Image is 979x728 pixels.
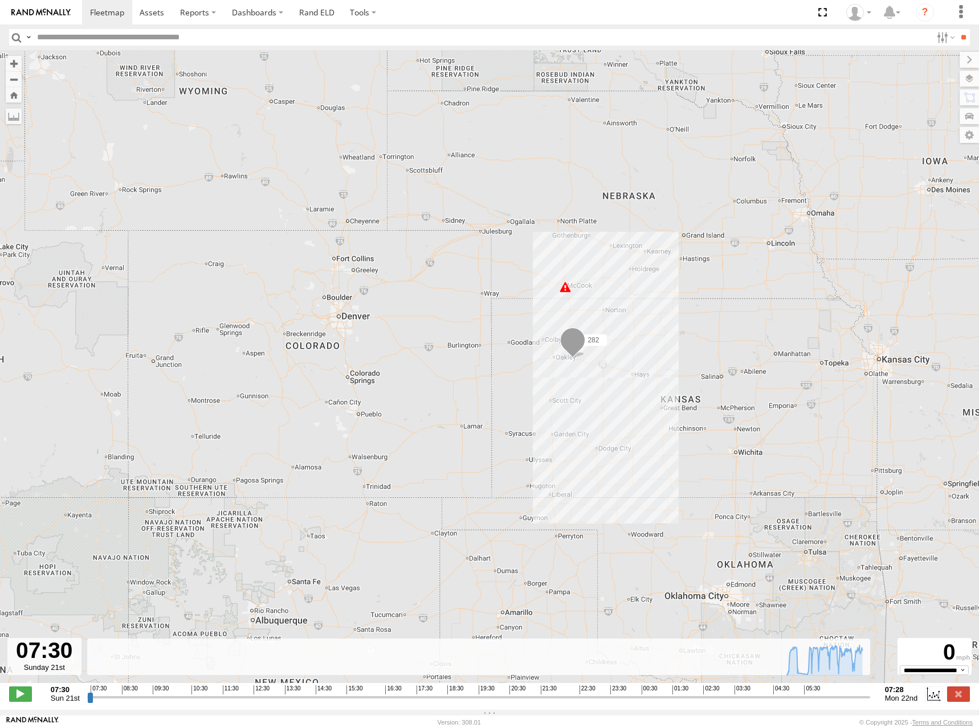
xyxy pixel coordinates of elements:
span: 10:30 [191,685,207,694]
span: 15:30 [346,685,362,694]
a: Visit our Website [6,717,59,728]
span: 13:30 [285,685,301,694]
span: 14:30 [316,685,332,694]
span: 18:30 [447,685,463,694]
button: Zoom Home [6,87,22,103]
label: Close [947,686,970,701]
span: 02:30 [703,685,719,694]
a: Terms and Conditions [912,719,973,726]
span: 20:30 [509,685,525,694]
div: Version: 308.01 [438,719,481,726]
span: 16:30 [385,685,401,694]
span: 00:30 [642,685,658,694]
button: Zoom in [6,56,22,71]
div: © Copyright 2025 - [859,719,973,726]
strong: 07:30 [51,685,80,694]
span: 17:30 [417,685,433,694]
img: rand-logo.svg [11,9,71,17]
span: 21:30 [541,685,557,694]
span: Mon 22nd Sep 2025 [885,694,918,702]
label: Search Query [24,29,33,46]
span: 11:30 [223,685,239,694]
span: 23:30 [610,685,626,694]
span: 07:30 [91,685,107,694]
label: Search Filter Options [932,29,957,46]
i: ? [916,3,934,22]
span: 04:30 [773,685,789,694]
div: Shane Miller [842,4,875,21]
span: 01:30 [672,685,688,694]
strong: 07:28 [885,685,918,694]
span: 03:30 [735,685,750,694]
span: 09:30 [153,685,169,694]
span: 12:30 [254,685,270,694]
span: 05:30 [804,685,820,694]
label: Measure [6,108,22,124]
span: 08:30 [122,685,138,694]
span: Sun 21st Sep 2025 [51,694,80,702]
button: Zoom out [6,71,22,87]
label: Play/Stop [9,686,32,701]
span: 22:30 [580,685,595,694]
span: 282 [588,336,599,344]
label: Map Settings [960,127,979,143]
span: 19:30 [479,685,495,694]
div: 0 [899,640,970,665]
